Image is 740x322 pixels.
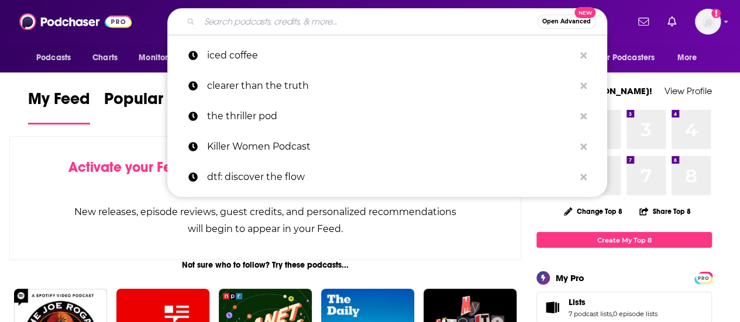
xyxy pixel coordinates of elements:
[92,50,118,66] span: Charts
[68,158,188,176] span: Activate your Feed
[569,297,586,307] span: Lists
[695,9,721,34] img: User Profile
[68,203,462,237] div: New releases, episode reviews, guest credits, and personalized recommendations will begin to appe...
[28,89,90,116] span: My Feed
[541,299,564,316] a: Lists
[207,101,574,131] p: the thriller pod
[695,9,721,34] button: Show profile menu
[557,204,629,219] button: Change Top 8
[569,310,612,318] a: 7 podcast lists
[598,50,655,66] span: For Podcasters
[207,131,574,162] p: Killer Women Podcast
[167,8,607,35] div: Search podcasts, credits, & more...
[612,310,613,318] span: ,
[634,12,653,32] a: Show notifications dropdown
[556,272,584,283] div: My Pro
[207,162,574,192] p: dtf: discover the flow
[207,40,574,71] p: iced coffee
[569,297,658,307] a: Lists
[130,47,195,69] button: open menu
[696,273,710,282] a: PRO
[663,12,681,32] a: Show notifications dropdown
[9,260,521,270] div: Not sure who to follow? Try these podcasts...
[104,89,204,116] span: Popular Feed
[167,162,607,192] a: dtf: discover the flow
[639,200,691,223] button: Share Top 8
[19,11,132,33] img: Podchaser - Follow, Share and Rate Podcasts
[696,273,710,282] span: PRO
[207,71,574,101] p: clearer than the truth
[695,9,721,34] span: Logged in as sierra.swanson
[574,7,596,18] span: New
[669,47,712,69] button: open menu
[591,47,672,69] button: open menu
[28,47,86,69] button: open menu
[613,310,658,318] a: 0 episode lists
[167,40,607,71] a: iced coffee
[85,47,125,69] a: Charts
[677,50,697,66] span: More
[167,101,607,131] a: the thriller pod
[199,12,537,31] input: Search podcasts, credits, & more...
[537,15,596,29] button: Open AdvancedNew
[139,50,180,66] span: Monitoring
[167,71,607,101] a: clearer than the truth
[36,50,71,66] span: Podcasts
[28,89,90,124] a: My Feed
[167,131,607,162] a: Killer Women Podcast
[536,232,712,248] a: Create My Top 8
[104,89,204,124] a: Popular Feed
[711,9,721,18] svg: Add a profile image
[68,159,462,193] div: by following Podcasts, Creators, Lists, and other Users!
[542,19,591,25] span: Open Advanced
[665,85,712,96] a: View Profile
